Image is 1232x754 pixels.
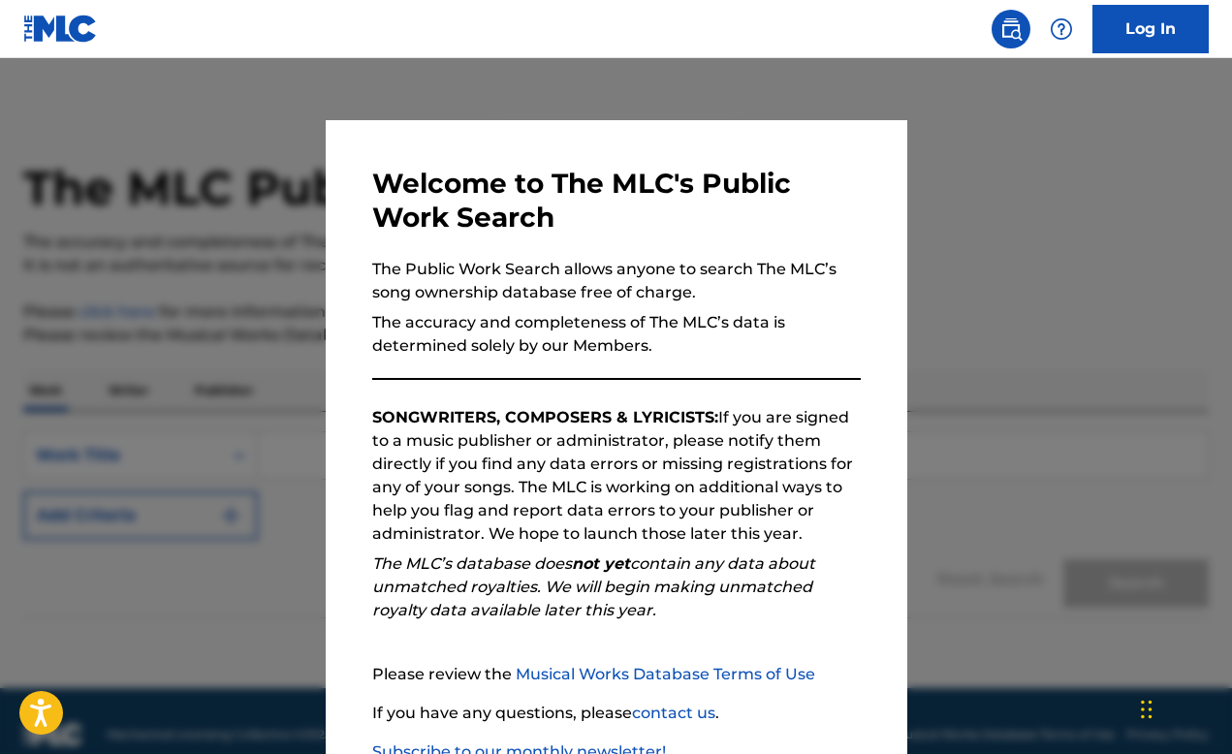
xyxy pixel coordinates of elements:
[372,408,718,426] strong: SONGWRITERS, COMPOSERS & LYRICISTS:
[372,406,861,546] p: If you are signed to a music publisher or administrator, please notify them directly if you find ...
[23,15,98,43] img: MLC Logo
[372,258,861,304] p: The Public Work Search allows anyone to search The MLC’s song ownership database free of charge.
[372,167,861,235] h3: Welcome to The MLC's Public Work Search
[992,10,1030,48] a: Public Search
[372,663,861,686] p: Please review the
[372,311,861,358] p: The accuracy and completeness of The MLC’s data is determined solely by our Members.
[572,554,630,573] strong: not yet
[372,702,861,725] p: If you have any questions, please .
[1141,680,1153,738] div: Drag
[516,665,815,683] a: Musical Works Database Terms of Use
[1092,5,1209,53] a: Log In
[1050,17,1073,41] img: help
[372,554,815,619] em: The MLC’s database does contain any data about unmatched royalties. We will begin making unmatche...
[1135,661,1232,754] iframe: Chat Widget
[1042,10,1081,48] div: Help
[999,17,1023,41] img: search
[632,704,715,722] a: contact us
